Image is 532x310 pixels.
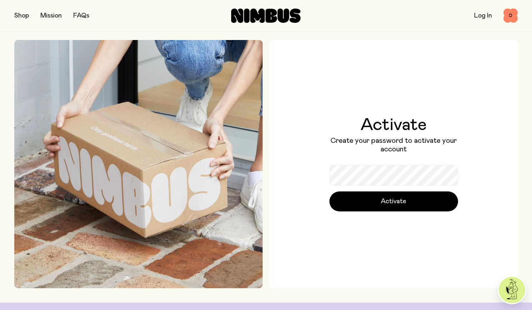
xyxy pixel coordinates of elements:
[329,191,458,211] button: Activate
[329,136,458,154] p: Create your password to activate your account
[381,196,406,206] span: Activate
[499,277,525,303] img: agent
[474,12,492,19] a: Log In
[329,116,458,134] h1: Activate
[503,9,518,23] button: 0
[40,12,62,19] a: Mission
[14,40,263,288] img: Picking up Nimbus mailer from doorstep
[73,12,89,19] a: FAQs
